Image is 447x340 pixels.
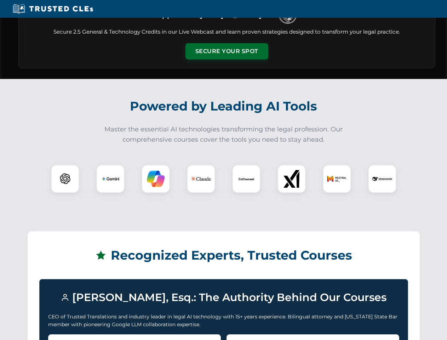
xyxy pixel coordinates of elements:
[187,165,215,193] div: Claude
[11,4,95,14] img: Trusted CLEs
[96,165,125,193] div: Gemini
[27,28,426,36] p: Secure 2.5 General & Technology Credits in our Live Webcast and learn proven strategies designed ...
[48,313,399,329] p: CEO of Trusted Translations and industry leader in legal AI technology with 15+ years experience....
[51,165,79,193] div: ChatGPT
[100,124,348,145] p: Master the essential AI technologies transforming the legal profession. Our comprehensive courses...
[39,243,408,268] h2: Recognized Experts, Trusted Courses
[277,165,306,193] div: xAI
[232,165,260,193] div: CoCounsel
[147,170,165,188] img: Copilot Logo
[372,169,392,189] img: DeepSeek Logo
[327,169,347,189] img: Mistral AI Logo
[185,43,268,59] button: Secure Your Spot
[48,288,399,307] h3: [PERSON_NAME], Esq.: The Authority Behind Our Courses
[142,165,170,193] div: Copilot
[102,170,119,188] img: Gemini Logo
[191,169,211,189] img: Claude Logo
[283,170,300,188] img: xAI Logo
[55,169,75,189] img: ChatGPT Logo
[323,165,351,193] div: Mistral AI
[368,165,396,193] div: DeepSeek
[237,170,255,188] img: CoCounsel Logo
[28,94,420,119] h2: Powered by Leading AI Tools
